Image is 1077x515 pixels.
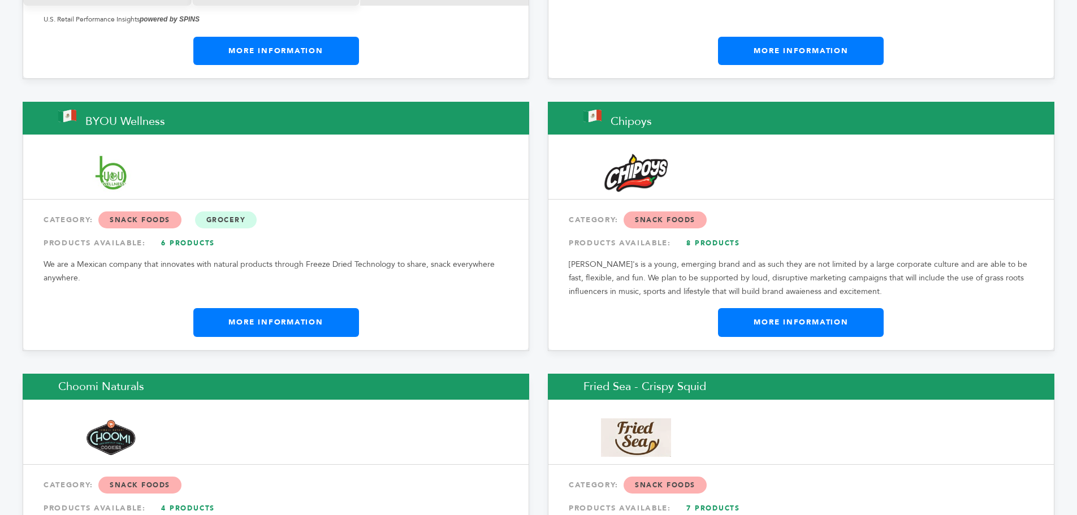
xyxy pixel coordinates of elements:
[58,110,76,122] img: This brand is from Mexico (MX)
[569,210,1033,230] div: CATEGORY:
[149,233,228,253] a: 6 Products
[23,374,529,400] h2: Choomi Naturals
[23,102,529,135] h2: BYOU Wellness
[569,233,1033,253] div: PRODUCTS AVAILABLE:
[59,420,163,455] img: Choomi Naturals
[44,210,508,230] div: CATEGORY:
[718,308,884,336] a: More Information
[548,374,1054,400] h2: Fried Sea - Crispy Squid
[548,102,1054,135] h2: Chipoys
[583,110,602,122] img: This brand is from Mexico (MX)
[59,154,163,192] img: BYOU Wellness
[718,37,884,65] a: More Information
[44,12,508,26] p: U.S. Retail Performance Insights
[584,418,689,457] img: Fried Sea - Crispy Squid
[98,211,181,228] span: Snack Foods
[193,37,359,65] a: More Information
[44,258,508,285] p: We are a Mexican company that innovates with natural products through Freeze Dried Technology to ...
[98,477,181,494] span: Snack Foods
[584,154,689,192] img: Chipoys
[624,477,707,494] span: Snack Foods
[674,233,753,253] a: 8 Products
[569,475,1033,495] div: CATEGORY:
[624,211,707,228] span: Snack Foods
[140,15,200,23] strong: powered by SPINS
[193,308,359,336] a: More Information
[569,258,1033,298] p: [PERSON_NAME]'s is a young, emerging brand and as such they are not limited by a large corporate ...
[195,211,257,228] span: Grocery
[44,233,508,253] div: PRODUCTS AVAILABLE:
[44,475,508,495] div: CATEGORY:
